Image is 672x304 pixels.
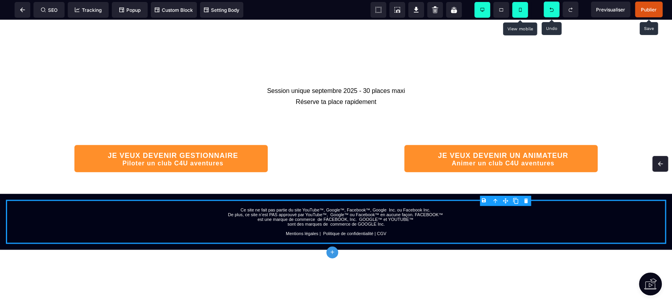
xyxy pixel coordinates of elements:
[591,2,630,17] span: Preview
[404,125,598,152] button: JE VEUX DEVENIR UN ANIMATEURAnimer un club C4U aventures
[641,7,657,13] span: Publier
[75,7,102,13] span: Tracking
[370,2,386,18] span: View components
[389,2,405,18] span: Screenshot
[155,7,193,13] span: Custom Block
[41,7,57,13] span: SEO
[74,125,268,152] button: JE VEUX DEVENIR GESTIONNAIREPiloter un club C4U aventures
[596,7,625,13] span: Previsualiser
[204,7,239,13] span: Setting Body
[225,186,447,218] text: Ce site ne fait pas partie du site YouTube™, Google™, Facebook™, Google Inc. ou Facebook Inc. De ...
[119,7,141,13] span: Popup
